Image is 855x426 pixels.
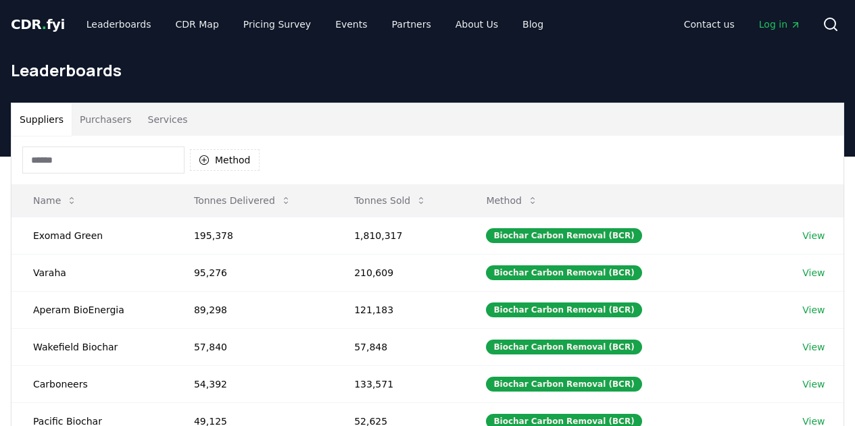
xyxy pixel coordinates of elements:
[445,12,509,36] a: About Us
[11,291,172,328] td: Aperam BioEnergia
[486,377,641,392] div: Biochar Carbon Removal (BCR)
[673,12,812,36] nav: Main
[11,16,65,32] span: CDR fyi
[333,365,464,402] td: 133,571
[512,12,554,36] a: Blog
[11,254,172,291] td: Varaha
[76,12,554,36] nav: Main
[486,340,641,354] div: Biochar Carbon Removal (BCR)
[165,12,230,36] a: CDR Map
[333,217,464,254] td: 1,810,317
[11,59,844,81] h1: Leaderboards
[11,103,72,136] button: Suppliers
[190,149,260,171] button: Method
[343,187,437,214] button: Tonnes Sold
[76,12,162,36] a: Leaderboards
[172,291,333,328] td: 89,298
[172,254,333,291] td: 95,276
[759,18,801,31] span: Log in
[11,15,65,34] a: CDR.fyi
[11,328,172,365] td: Wakefield Biochar
[333,254,464,291] td: 210,609
[233,12,322,36] a: Pricing Survey
[42,16,47,32] span: .
[324,12,378,36] a: Events
[183,187,302,214] button: Tonnes Delivered
[673,12,746,36] a: Contact us
[172,217,333,254] td: 195,378
[22,187,88,214] button: Name
[486,302,641,317] div: Biochar Carbon Removal (BCR)
[486,228,641,243] div: Biochar Carbon Removal (BCR)
[11,217,172,254] td: Exomad Green
[802,229,825,242] a: View
[748,12,812,36] a: Log in
[802,340,825,354] a: View
[381,12,442,36] a: Partners
[475,187,549,214] button: Method
[140,103,196,136] button: Services
[11,365,172,402] td: Carboneers
[802,377,825,391] a: View
[333,328,464,365] td: 57,848
[802,266,825,279] a: View
[172,365,333,402] td: 54,392
[172,328,333,365] td: 57,840
[333,291,464,328] td: 121,183
[486,265,641,280] div: Biochar Carbon Removal (BCR)
[72,103,140,136] button: Purchasers
[802,303,825,317] a: View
